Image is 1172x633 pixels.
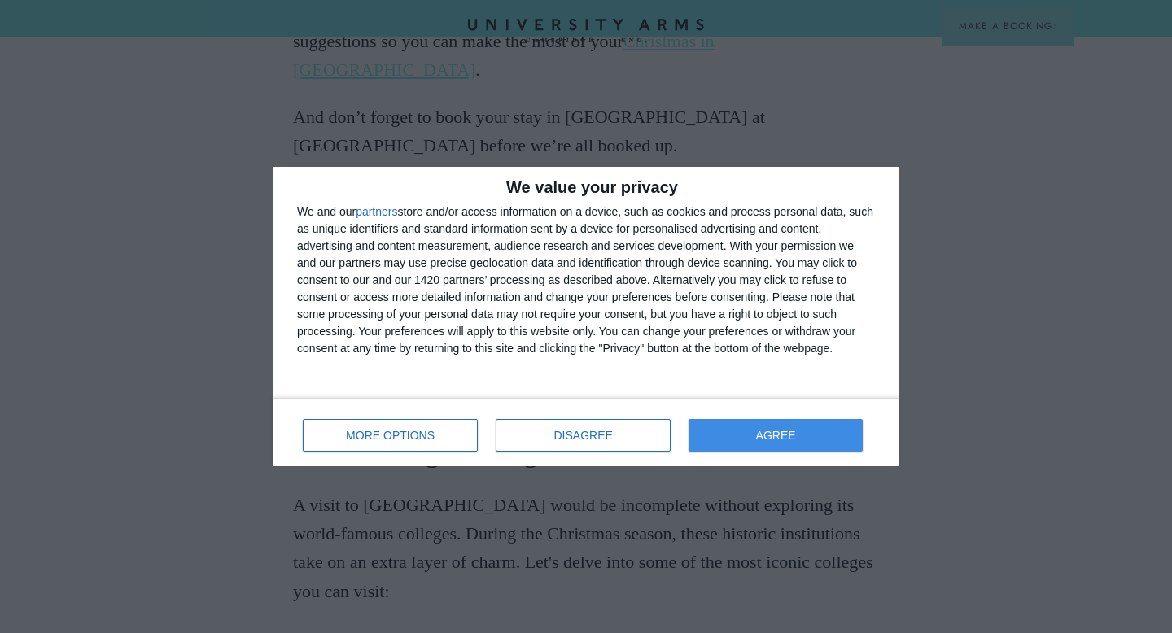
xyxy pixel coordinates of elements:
[756,430,796,441] span: AGREE
[554,430,613,441] span: DISAGREE
[273,167,899,466] div: qc-cmp2-ui
[297,179,875,195] h2: We value your privacy
[346,430,435,441] span: MORE OPTIONS
[303,419,478,452] button: MORE OPTIONS
[496,419,671,452] button: DISAGREE
[356,206,397,217] button: partners
[689,419,863,452] button: AGREE
[297,203,875,357] div: We and our store and/or access information on a device, such as cookies and process personal data...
